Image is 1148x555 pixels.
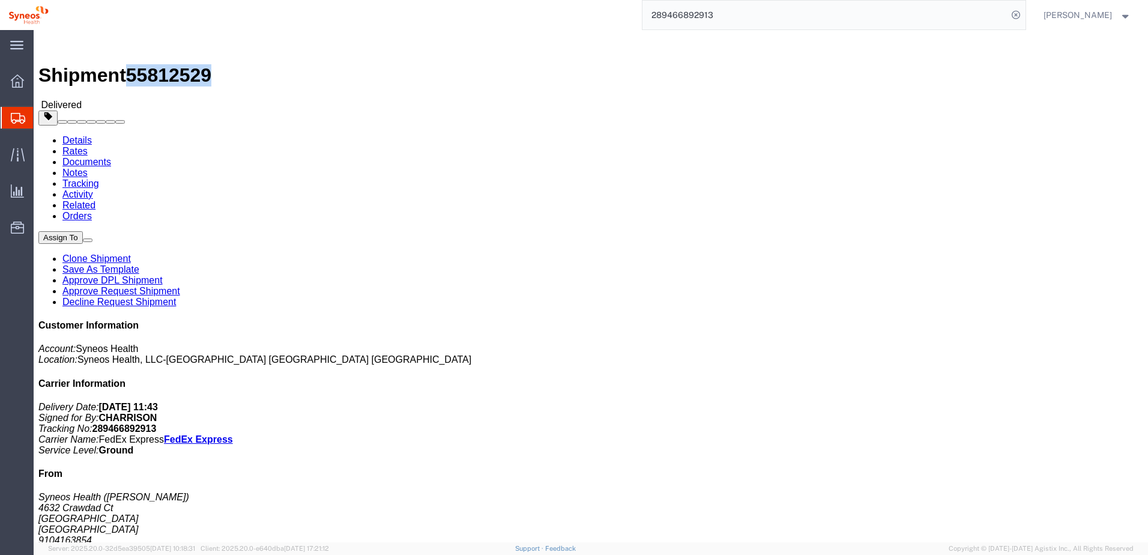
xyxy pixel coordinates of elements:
[642,1,1008,29] input: Search for shipment number, reference number
[8,6,49,24] img: logo
[34,30,1148,542] iframe: FS Legacy Container
[284,545,329,552] span: [DATE] 17:21:12
[515,545,545,552] a: Support
[48,545,195,552] span: Server: 2025.20.0-32d5ea39505
[949,544,1134,554] span: Copyright © [DATE]-[DATE] Agistix Inc., All Rights Reserved
[201,545,329,552] span: Client: 2025.20.0-e640dba
[150,545,195,552] span: [DATE] 10:18:31
[1044,8,1112,22] span: Natan Tateishi
[545,545,576,552] a: Feedback
[1043,8,1132,22] button: [PERSON_NAME]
